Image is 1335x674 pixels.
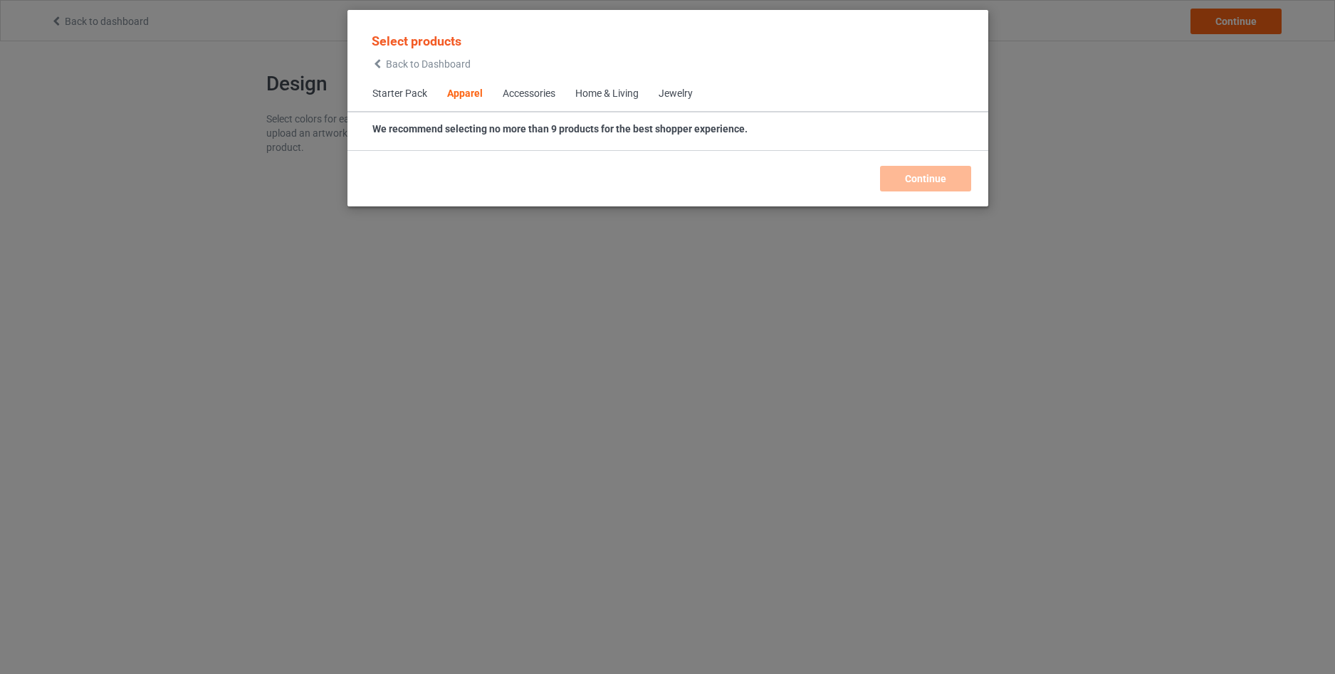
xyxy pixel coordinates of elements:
span: Select products [372,33,461,48]
span: Back to Dashboard [386,58,471,70]
span: Starter Pack [362,77,437,111]
div: Accessories [503,87,555,101]
div: Jewelry [659,87,693,101]
div: Apparel [447,87,483,101]
strong: We recommend selecting no more than 9 products for the best shopper experience. [372,123,748,135]
div: Home & Living [575,87,639,101]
